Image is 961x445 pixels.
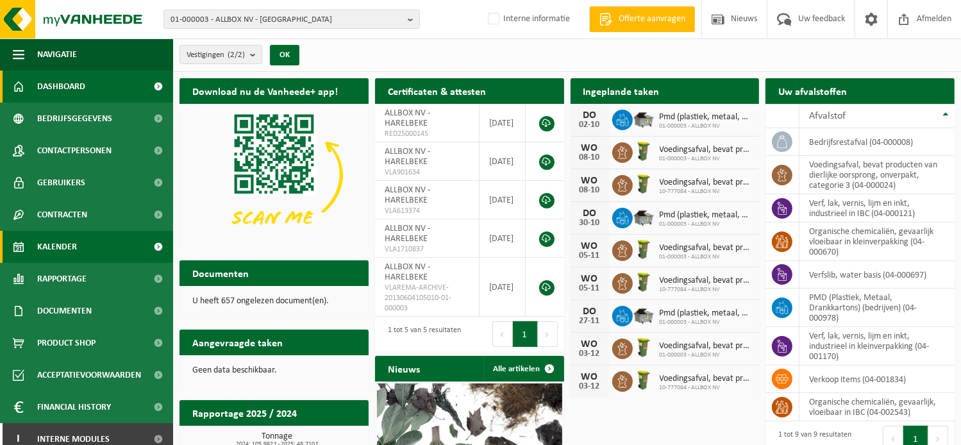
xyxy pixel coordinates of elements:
span: Afvalstof [809,111,846,121]
h2: Uw afvalstoffen [765,78,860,103]
span: Voedingsafval, bevat producten van dierlijke oorsprong, onverpakt, categorie 3 [660,341,753,351]
span: 01-000003 - ALLBOX NV [660,221,753,228]
h2: Ingeplande taken [571,78,673,103]
div: 02-10 [577,121,603,130]
span: Documenten [37,295,92,327]
p: Geen data beschikbaar. [192,366,356,375]
button: Vestigingen(2/2) [180,45,262,64]
img: WB-0060-HPE-GN-50 [633,173,655,195]
span: ALLBOX NV - HARELBEKE [385,108,430,128]
span: 01-000003 - ALLBOX NV [660,253,753,261]
span: Voedingsafval, bevat producten van dierlijke oorsprong, onverpakt, categorie 3 [660,374,753,384]
div: WO [577,339,603,349]
div: WO [577,176,603,186]
span: 10-777084 - ALLBOX NV [660,286,753,294]
span: Bedrijfsgegevens [37,103,112,135]
div: DO [577,208,603,219]
span: Financial History [37,391,111,423]
td: [DATE] [480,181,526,219]
a: Offerte aanvragen [589,6,695,32]
h2: Nieuws [375,356,433,381]
div: 08-10 [577,186,603,195]
span: 01-000003 - ALLBOX NV - [GEOGRAPHIC_DATA] [171,10,403,29]
td: organische chemicaliën, gevaarlijk, vloeibaar in IBC (04-002543) [799,393,955,421]
td: bedrijfsrestafval (04-000008) [799,128,955,156]
div: 03-12 [577,349,603,358]
span: Product Shop [37,327,96,359]
img: WB-0060-HPE-GN-50 [633,337,655,358]
img: WB-5000-GAL-GY-01 [633,206,655,228]
div: 05-11 [577,284,603,293]
td: [DATE] [480,258,526,317]
span: Pmd (plastiek, metaal, drankkartons) (bedrijven) [660,210,753,221]
img: WB-0060-HPE-GN-50 [633,369,655,391]
button: OK [270,45,299,65]
td: [DATE] [480,142,526,181]
span: VLA901634 [385,167,469,178]
img: WB-0060-HPE-GN-50 [633,239,655,260]
button: 01-000003 - ALLBOX NV - [GEOGRAPHIC_DATA] [163,10,420,29]
span: Voedingsafval, bevat producten van dierlijke oorsprong, onverpakt, categorie 3 [660,145,753,155]
span: Voedingsafval, bevat producten van dierlijke oorsprong, onverpakt, categorie 3 [660,243,753,253]
h2: Rapportage 2025 / 2024 [180,400,310,425]
h2: Documenten [180,260,262,285]
button: Next [538,321,558,347]
a: Alle artikelen [483,356,563,382]
span: 10-777084 - ALLBOX NV [660,384,753,392]
button: Previous [492,321,513,347]
span: Navigatie [37,38,77,71]
td: verkoop items (04-001834) [799,365,955,393]
label: Interne informatie [485,10,570,29]
img: WB-5000-GAL-GY-01 [633,304,655,326]
td: [DATE] [480,219,526,258]
div: WO [577,372,603,382]
span: VLAREMA-ARCHIVE-20130604105010-01-000003 [385,283,469,314]
span: Contracten [37,199,87,231]
img: WB-0060-HPE-GN-50 [633,140,655,162]
img: Download de VHEPlus App [180,104,369,246]
span: Pmd (plastiek, metaal, drankkartons) (bedrijven) [660,308,753,319]
td: verf, lak, vernis, lijm en inkt, industrieel in kleinverpakking (04-001170) [799,327,955,365]
div: 27-11 [577,317,603,326]
div: 05-11 [577,251,603,260]
span: 01-000003 - ALLBOX NV [660,122,753,130]
td: PMD (Plastiek, Metaal, Drankkartons) (bedrijven) (04-000978) [799,289,955,327]
span: Acceptatievoorwaarden [37,359,141,391]
span: ALLBOX NV - HARELBEKE [385,185,430,205]
div: 1 tot 5 van 5 resultaten [381,320,461,348]
span: 01-000003 - ALLBOX NV [660,351,753,359]
div: DO [577,306,603,317]
span: Dashboard [37,71,85,103]
td: voedingsafval, bevat producten van dierlijke oorsprong, onverpakt, categorie 3 (04-000024) [799,156,955,194]
span: ALLBOX NV - HARELBEKE [385,147,430,167]
span: ALLBOX NV - HARELBEKE [385,262,430,282]
span: Gebruikers [37,167,85,199]
count: (2/2) [228,51,245,59]
span: Offerte aanvragen [615,13,689,26]
div: 03-12 [577,382,603,391]
td: verfslib, water basis (04-000697) [799,261,955,289]
td: verf, lak, vernis, lijm en inkt, industrieel in IBC (04-000121) [799,194,955,222]
div: DO [577,110,603,121]
button: 1 [513,321,538,347]
td: [DATE] [480,104,526,142]
div: WO [577,241,603,251]
span: Pmd (plastiek, metaal, drankkartons) (bedrijven) [660,112,753,122]
div: 08-10 [577,153,603,162]
span: Voedingsafval, bevat producten van dierlijke oorsprong, onverpakt, categorie 3 [660,178,753,188]
span: VLA1710837 [385,244,469,255]
span: Vestigingen [187,46,245,65]
span: 01-000003 - ALLBOX NV [660,155,753,163]
span: ALLBOX NV - HARELBEKE [385,224,430,244]
h2: Download nu de Vanheede+ app! [180,78,351,103]
span: Contactpersonen [37,135,112,167]
span: 10-777084 - ALLBOX NV [660,188,753,196]
div: WO [577,274,603,284]
span: 01-000003 - ALLBOX NV [660,319,753,326]
td: organische chemicaliën, gevaarlijk vloeibaar in kleinverpakking (04-000670) [799,222,955,261]
div: WO [577,143,603,153]
span: Rapportage [37,263,87,295]
img: WB-5000-GAL-GY-01 [633,108,655,130]
span: RED25000145 [385,129,469,139]
img: WB-0060-HPE-GN-50 [633,271,655,293]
